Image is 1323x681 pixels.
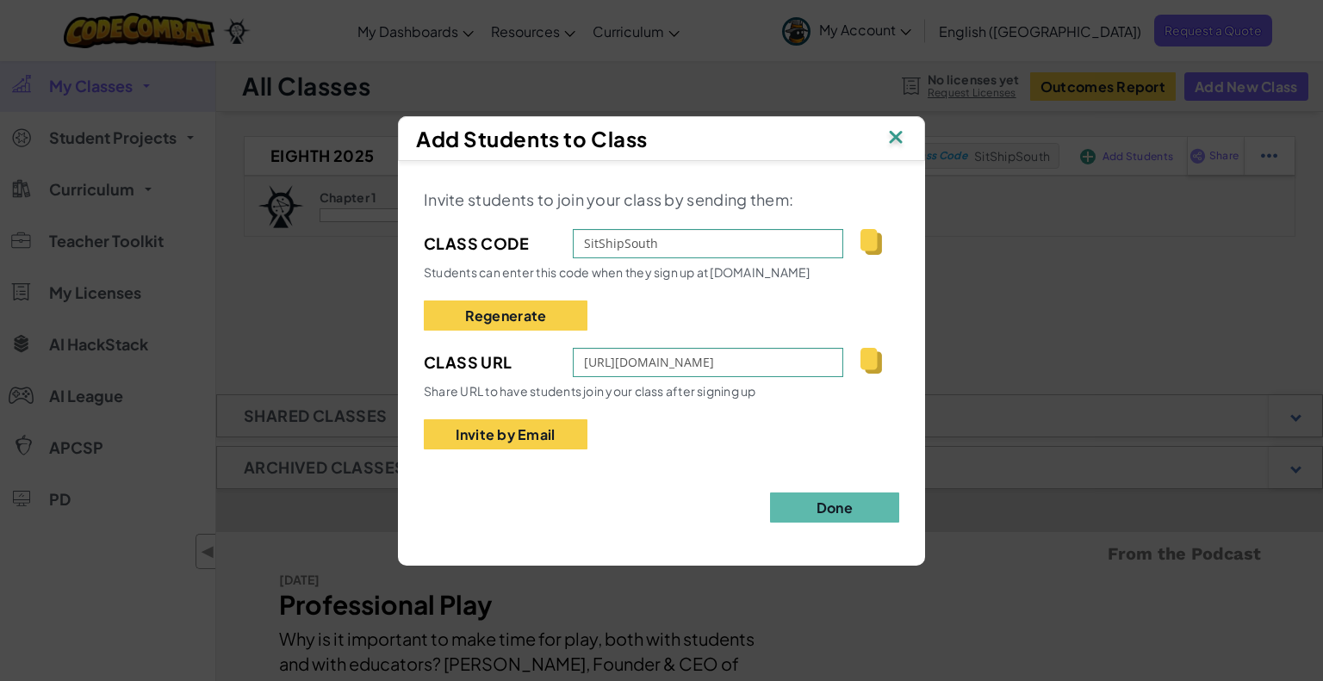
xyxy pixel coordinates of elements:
[416,126,648,152] span: Add Students to Class
[424,350,556,375] span: Class Url
[885,126,907,152] img: IconClose.svg
[770,492,899,523] button: Done
[424,383,756,399] span: Share URL to have students join your class after signing up
[424,419,587,449] button: Invite by Email
[424,189,793,209] span: Invite students to join your class by sending them:
[860,348,882,374] img: IconCopy.svg
[424,231,556,257] span: Class Code
[424,300,587,331] button: Regenerate
[860,229,882,255] img: IconCopy.svg
[424,264,811,280] span: Students can enter this code when they sign up at [DOMAIN_NAME]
